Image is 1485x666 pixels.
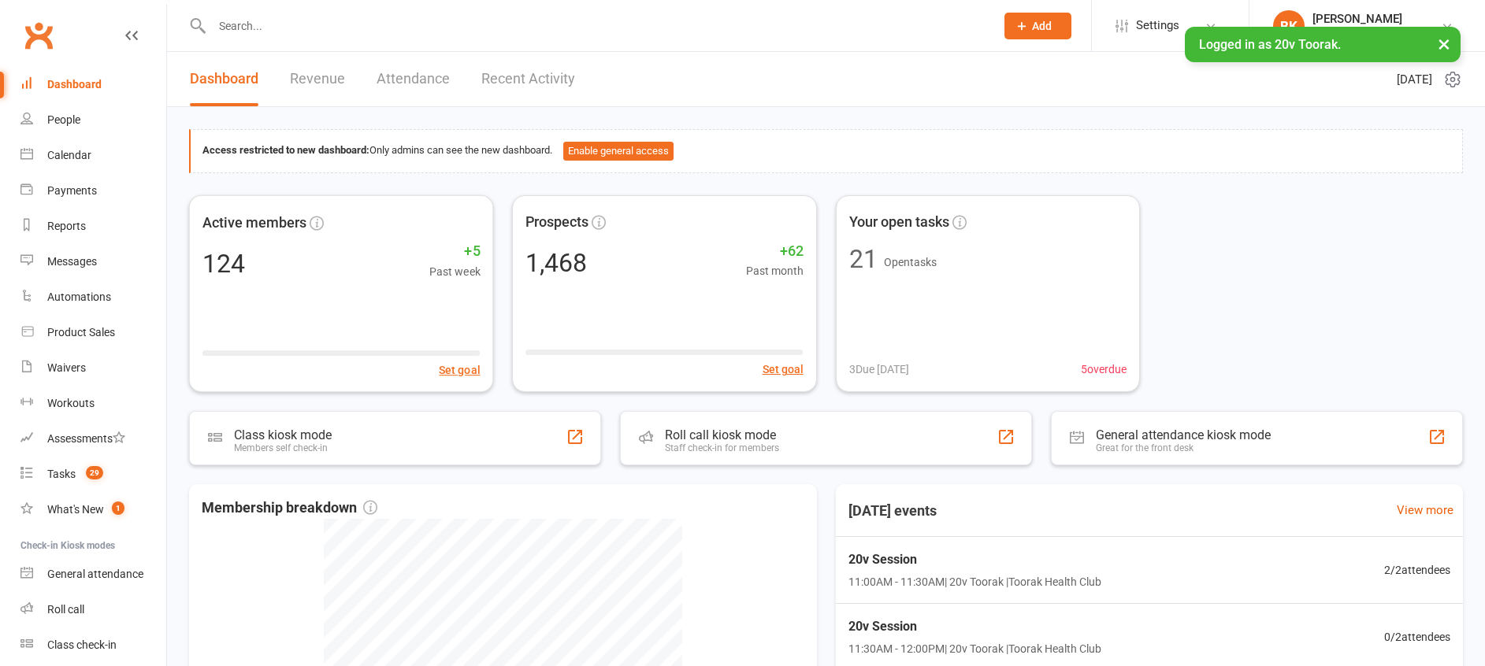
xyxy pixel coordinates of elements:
div: Staff check-in for members [665,442,779,453]
button: Set goal [439,361,480,378]
span: Logged in as 20v Toorak. [1199,37,1341,52]
span: Add [1032,20,1052,32]
a: General attendance kiosk mode [20,557,166,592]
div: Waivers [47,361,86,374]
a: Revenue [290,52,345,106]
span: 5 overdue [1081,361,1127,378]
div: Product Sales [47,326,115,339]
span: 3 Due [DATE] [849,361,909,378]
a: Dashboard [190,52,258,106]
div: Payments [47,184,97,197]
a: Attendance [377,52,450,106]
span: Active members [202,211,306,234]
div: Workouts [47,397,95,409]
span: Open tasks [884,256,937,268]
div: Tasks [47,468,76,480]
a: Clubworx [19,16,58,55]
span: Prospects [525,211,588,234]
a: What's New1 [20,492,166,527]
a: Roll call [20,592,166,627]
div: Class check-in [47,638,117,651]
span: 11:30AM - 12:00PM | 20v Toorak | Toorak Health Club [848,640,1101,657]
div: Great for the front desk [1096,442,1271,453]
div: People [47,113,80,126]
div: General attendance kiosk mode [1096,427,1271,442]
span: 1 [112,501,124,515]
span: 0 / 2 attendees [1384,628,1450,646]
div: Only admins can see the new dashboard. [202,142,1450,161]
div: General attendance [47,568,143,580]
div: What's New [47,503,104,516]
a: Payments [20,173,166,209]
div: Messages [47,255,97,268]
span: 20v Session [848,549,1101,570]
button: Add [1004,13,1071,39]
strong: Access restricted to new dashboard: [202,144,369,156]
a: Workouts [20,386,166,421]
a: Reports [20,209,166,244]
div: 1,468 [525,250,587,276]
div: Class kiosk mode [234,427,332,442]
div: Assessments [47,432,125,445]
a: Dashboard [20,67,166,102]
div: Roll call [47,603,84,616]
button: Set goal [763,361,804,378]
a: Calendar [20,138,166,173]
button: × [1430,27,1458,61]
div: Automations [47,290,111,303]
div: Roll call kiosk mode [665,427,779,442]
button: Enable general access [563,142,674,161]
a: Class kiosk mode [20,627,166,663]
span: Your open tasks [849,211,949,234]
span: 2 / 2 attendees [1384,561,1450,579]
span: Past week [429,262,480,279]
span: +5 [429,239,480,262]
span: 11:00AM - 11:30AM | 20v Toorak | Toorak Health Club [848,573,1101,590]
a: Tasks 29 [20,457,166,492]
div: Members self check-in [234,442,332,453]
a: Messages [20,244,166,279]
span: +62 [746,240,804,263]
div: [PERSON_NAME] [1312,12,1402,26]
h3: [DATE] events [836,497,949,525]
div: BK [1273,10,1305,42]
span: 29 [86,466,103,479]
div: Calendar [47,149,91,161]
a: People [20,102,166,138]
a: Product Sales [20,315,166,350]
div: Dashboard [47,78,102,91]
div: 21 [849,246,878,272]
div: 20v Toorak [1312,26,1402,40]
a: Waivers [20,350,166,386]
span: 20v Session [848,616,1101,637]
span: [DATE] [1397,70,1432,89]
a: Automations [20,279,166,315]
a: View more [1397,501,1453,520]
div: 124 [202,250,245,276]
a: Recent Activity [481,52,575,106]
span: Past month [746,262,804,279]
span: Membership breakdown [202,497,377,520]
input: Search... [207,15,984,37]
a: Assessments [20,421,166,457]
span: Settings [1136,8,1179,43]
div: Reports [47,220,86,232]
